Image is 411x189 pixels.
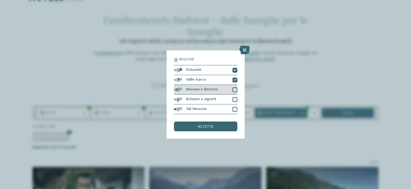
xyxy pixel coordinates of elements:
[179,58,194,62] span: Regione
[186,97,216,101] span: Bolzano e vigneti
[198,125,213,129] span: accetta
[186,107,207,111] span: Val Venosta
[186,78,206,82] span: Valle Isarco
[186,88,218,92] span: Merano e dintorni
[186,68,201,72] span: Dolomiti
